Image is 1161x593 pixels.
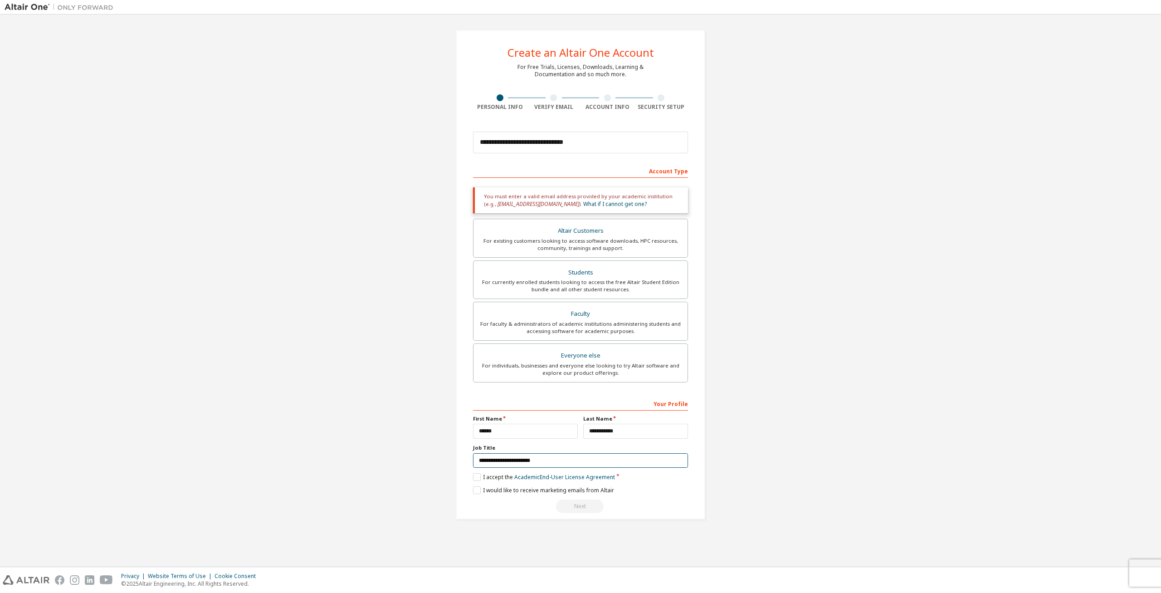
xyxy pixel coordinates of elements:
[479,266,682,279] div: Students
[527,103,581,111] div: Verify Email
[473,103,527,111] div: Personal Info
[479,225,682,237] div: Altair Customers
[55,575,64,585] img: facebook.svg
[473,415,578,422] label: First Name
[121,573,148,580] div: Privacy
[498,200,579,208] span: [EMAIL_ADDRESS][DOMAIN_NAME]
[473,473,615,481] label: I accept the
[100,575,113,585] img: youtube.svg
[583,415,688,422] label: Last Name
[473,444,688,451] label: Job Title
[507,47,654,58] div: Create an Altair One Account
[580,103,634,111] div: Account Info
[479,362,682,377] div: For individuals, businesses and everyone else looking to try Altair software and explore our prod...
[3,575,49,585] img: altair_logo.svg
[517,64,644,78] div: For Free Trials, Licenses, Downloads, Learning & Documentation and so much more.
[473,163,688,178] div: Account Type
[479,320,682,335] div: For faculty & administrators of academic institutions administering students and accessing softwa...
[514,473,615,481] a: Academic End-User License Agreement
[479,308,682,320] div: Faculty
[479,237,682,252] div: For existing customers looking to access software downloads, HPC resources, community, trainings ...
[479,279,682,293] div: For currently enrolled students looking to access the free Altair Student Edition bundle and all ...
[121,580,261,588] p: © 2025 Altair Engineering, Inc. All Rights Reserved.
[479,349,682,362] div: Everyone else
[70,575,79,585] img: instagram.svg
[85,575,94,585] img: linkedin.svg
[583,200,647,208] a: What if I cannot get one?
[473,500,688,513] div: You need to provide your academic email
[634,103,688,111] div: Security Setup
[215,573,261,580] div: Cookie Consent
[5,3,118,12] img: Altair One
[148,573,215,580] div: Website Terms of Use
[473,187,688,213] div: You must enter a valid email address provided by your academic institution (e.g., ).
[473,486,614,494] label: I would like to receive marketing emails from Altair
[473,396,688,411] div: Your Profile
